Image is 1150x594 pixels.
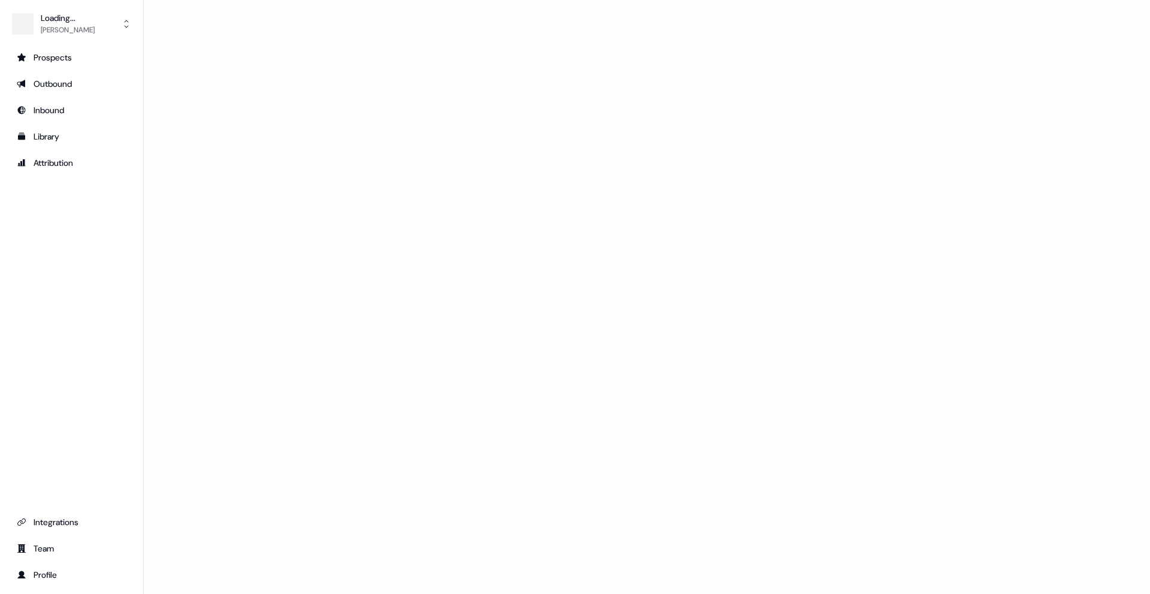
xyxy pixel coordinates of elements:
[17,78,126,90] div: Outbound
[10,10,134,38] button: Loading...[PERSON_NAME]
[17,569,126,581] div: Profile
[10,127,134,146] a: Go to templates
[17,157,126,169] div: Attribution
[10,74,134,93] a: Go to outbound experience
[17,131,126,143] div: Library
[41,24,95,36] div: [PERSON_NAME]
[17,516,126,528] div: Integrations
[17,543,126,554] div: Team
[10,153,134,172] a: Go to attribution
[10,48,134,67] a: Go to prospects
[10,565,134,584] a: Go to profile
[10,539,134,558] a: Go to team
[10,101,134,120] a: Go to Inbound
[17,104,126,116] div: Inbound
[17,51,126,63] div: Prospects
[41,12,95,24] div: Loading...
[10,513,134,532] a: Go to integrations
